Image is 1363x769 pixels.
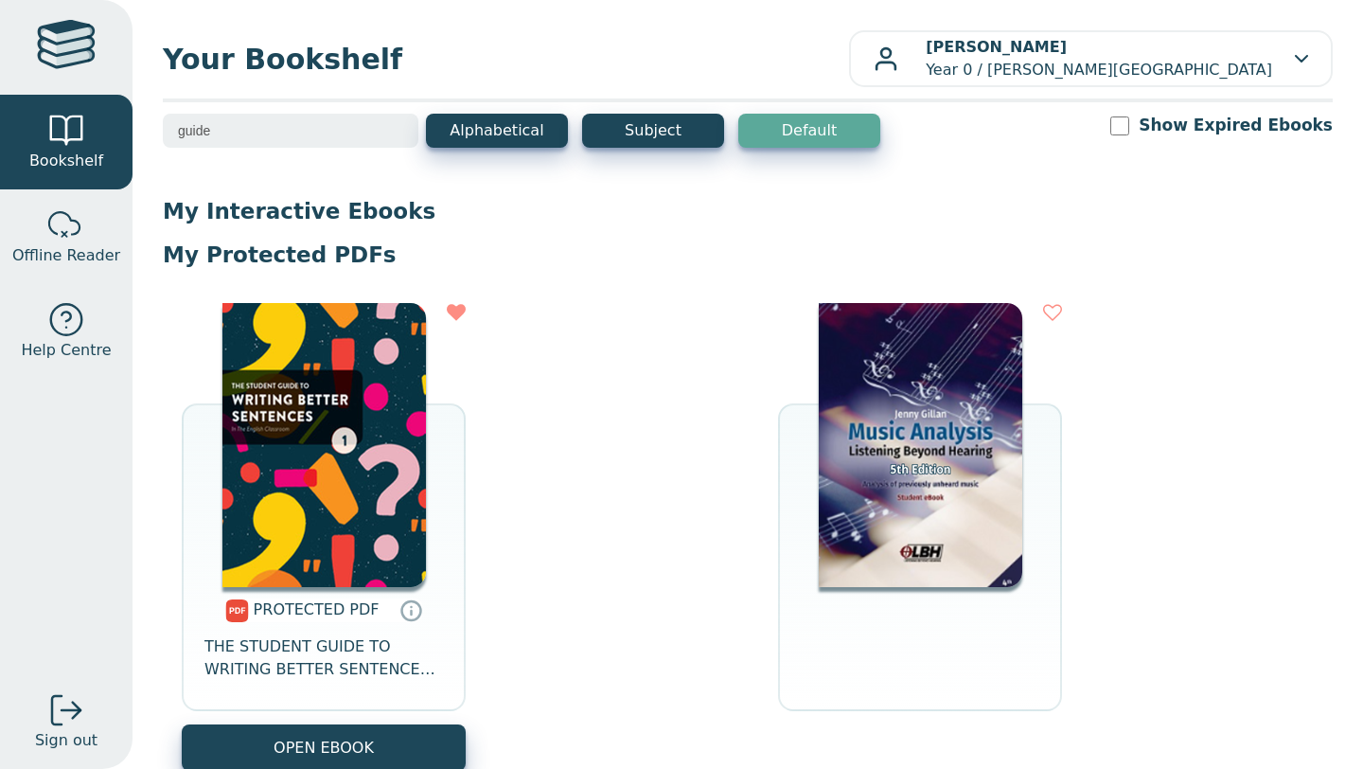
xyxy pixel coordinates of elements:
input: Search bookshelf (E.g: psychology) [163,114,418,148]
img: 3ba8b79e-32ac-4d6d-b2c3-e4c2ea5ba7eb.png [222,303,426,587]
button: Default [738,114,880,148]
a: Protected PDFs cannot be printed, copied or shared. They can be accessed online through Education... [399,599,422,621]
p: My Interactive Ebooks [163,197,1333,225]
span: Sign out [35,729,97,752]
img: pdf.svg [225,599,249,622]
span: Help Centre [21,339,111,362]
span: Your Bookshelf [163,38,849,80]
button: Alphabetical [426,114,568,148]
span: Offline Reader [12,244,120,267]
span: THE STUDENT GUIDE TO WRITING BETTER SENTENCES IN THE ENGLISH CLASSROOM BOOK 1 EBOOK [204,635,443,681]
button: [PERSON_NAME]Year 0 / [PERSON_NAME][GEOGRAPHIC_DATA] [849,30,1333,87]
span: PROTECTED PDF [254,600,380,618]
p: Year 0 / [PERSON_NAME][GEOGRAPHIC_DATA] [926,36,1272,81]
p: My Protected PDFs [163,241,1333,269]
button: Subject [582,114,724,148]
label: Show Expired Ebooks [1139,114,1333,137]
span: Bookshelf [29,150,103,172]
b: [PERSON_NAME] [926,38,1067,56]
img: 698eee68-e6e8-41cb-900f-d594cd2c04fb.png [819,303,1022,587]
